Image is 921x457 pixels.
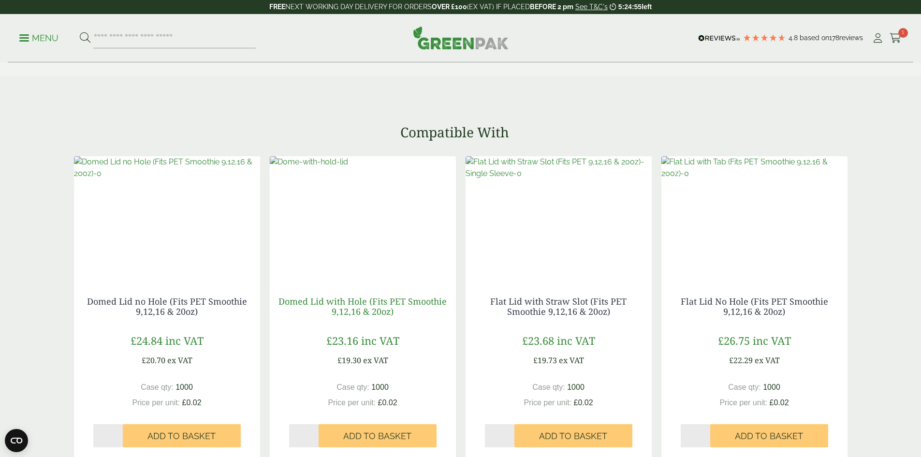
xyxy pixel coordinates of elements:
span: 1000 [763,383,780,391]
span: £ [718,333,724,348]
span: ex VAT [559,355,584,366]
a: 1 [890,31,902,45]
span: £ [142,355,146,366]
bdi: 22.29 [729,355,753,366]
span: Add to Basket [343,431,411,442]
span: 5:24:55 [618,3,642,11]
span: 1000 [371,383,389,391]
bdi: 19.73 [533,355,557,366]
a: Domed Lid no Hole (Fits PET Smoothie 9,12,16 & 20oz) [87,295,247,318]
a: See T&C's [575,3,608,11]
span: 4.8 [789,34,800,42]
span: Price per unit: [328,398,376,407]
strong: FREE [269,3,285,11]
img: Flat Lid with Straw Slot (Fits PET 9,12,16 & 20oz)-Single Sleeve-0 [466,156,652,179]
a: Flat Lid with Straw Slot (Fits PET Smoothie 9,12,16 & 20oz) [490,295,627,318]
span: 1000 [567,383,585,391]
span: Add to Basket [539,431,607,442]
span: ex VAT [167,355,192,366]
span: 1000 [175,383,193,391]
span: inc VAT [361,333,399,348]
span: Case qty: [532,383,565,391]
span: ex VAT [363,355,388,366]
span: ex VAT [755,355,780,366]
button: Add to Basket [123,424,241,447]
span: left [642,3,652,11]
span: £ [337,355,342,366]
img: REVIEWS.io [698,35,740,42]
span: £ [522,333,528,348]
bdi: 23.68 [522,333,554,348]
span: £ [131,333,136,348]
span: 178 [829,34,839,42]
i: My Account [872,33,884,43]
h3: Compatible With [400,124,509,141]
span: £ [378,398,382,407]
a: Domed Lid no Hole (Fits PET Smoothie 9,12,16 & 20oz)-0 [74,156,260,277]
img: Dome-with-hold-lid [270,156,348,168]
a: Flat Lid with Straw Slot (Fits PET 9,12,16 & 20oz)-Single Sleeve-0 [466,156,652,277]
img: Domed Lid no Hole (Fits PET Smoothie 9,12,16 & 20oz)-0 [74,156,260,179]
bdi: 0.02 [182,398,202,407]
a: Domed Lid with Hole (Fits PET Smoothie 9,12,16 & 20oz) [278,295,447,318]
a: Flat Lid No Hole (Fits PET Smoothie 9,12,16 & 20oz) [681,295,828,318]
a: Dome-with-hold-lid [270,156,456,277]
span: Add to Basket [147,431,216,442]
span: £ [574,398,578,407]
i: Cart [890,33,902,43]
span: Case qty: [141,383,174,391]
img: Flat Lid with Tab (Fits PET Smoothie 9,12,16 & 20oz)-0 [661,156,848,179]
span: Case qty: [336,383,369,391]
p: Menu [19,32,58,44]
button: Open CMP widget [5,429,28,452]
bdi: 23.16 [326,333,358,348]
span: £ [770,398,774,407]
span: Price per unit: [524,398,571,407]
strong: OVER £100 [432,3,467,11]
button: Add to Basket [319,424,437,447]
span: inc VAT [557,333,595,348]
img: GreenPak Supplies [413,26,509,49]
span: inc VAT [165,333,204,348]
bdi: 0.02 [574,398,593,407]
span: £ [533,355,538,366]
span: £ [729,355,733,366]
span: Based on [800,34,829,42]
strong: BEFORE 2 pm [530,3,573,11]
span: Case qty: [728,383,761,391]
bdi: 24.84 [131,333,162,348]
bdi: 19.30 [337,355,361,366]
span: Price per unit: [719,398,767,407]
span: Add to Basket [735,431,803,442]
span: reviews [839,34,863,42]
div: 4.78 Stars [743,33,786,42]
a: Flat Lid with Tab (Fits PET Smoothie 9,12,16 & 20oz)-0 [661,156,848,277]
bdi: 20.70 [142,355,165,366]
span: Price per unit: [132,398,180,407]
bdi: 0.02 [378,398,397,407]
bdi: 0.02 [770,398,789,407]
a: Menu [19,32,58,42]
button: Add to Basket [710,424,828,447]
button: Add to Basket [514,424,632,447]
span: inc VAT [753,333,791,348]
span: £ [326,333,332,348]
bdi: 26.75 [718,333,750,348]
span: £ [182,398,187,407]
span: 1 [898,28,908,38]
